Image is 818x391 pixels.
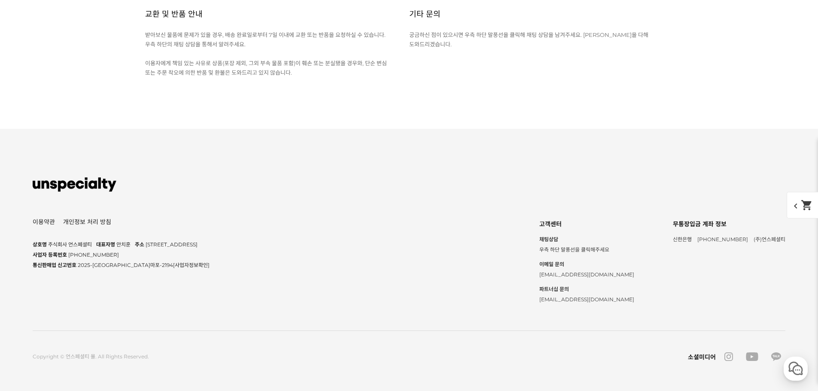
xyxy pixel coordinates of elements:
[78,262,210,268] span: 2025-[GEOGRAPHIC_DATA]마포-2194
[767,352,785,361] a: kakao
[27,285,32,292] span: 홈
[754,236,785,242] span: (주)언스페셜티
[3,272,57,294] a: 홈
[539,246,609,253] span: 우측 하단 말풍선을 클릭해주세요
[539,218,634,230] div: 고객센터
[135,241,144,248] span: 주소
[33,252,67,258] span: 사업자 등록번호
[116,241,131,248] span: 안치훈
[63,219,111,225] a: 개인정보 처리 방침
[673,236,692,242] span: 신한은행
[742,352,763,361] a: youtube
[146,241,198,248] span: [STREET_ADDRESS]
[33,219,55,225] a: 이용약관
[48,241,92,248] span: 주식회사 언스페셜티
[697,236,748,242] span: [PHONE_NUMBER]
[68,252,119,258] span: [PHONE_NUMBER]
[173,262,210,268] a: [사업자정보확인]
[145,30,390,77] p: 받아보신 물품에 문제가 있을 경우, 배송 완료일로부터 7일 이내에 교환 또는 반품을 요청하실 수 있습니다. 우측 하단의 채팅 상담을 통해서 알려주세요. 이용자에게 책임 있는 ...
[539,271,634,278] span: [EMAIL_ADDRESS][DOMAIN_NAME]
[33,352,149,361] div: Copyright © 언스페셜티 몰. All Rights Reserved.
[33,241,47,248] span: 상호명
[96,241,115,248] span: 대표자명
[539,284,634,294] strong: 파트너십 문의
[133,285,143,292] span: 설정
[539,296,634,303] span: [EMAIL_ADDRESS][DOMAIN_NAME]
[111,272,165,294] a: 설정
[673,218,785,230] div: 무통장입금 계좌 정보
[539,234,634,245] strong: 채팅상담
[688,352,716,361] div: 소셜미디어
[79,285,89,292] span: 대화
[57,272,111,294] a: 대화
[409,30,673,49] div: 궁금하신 점이 있으시면 우측 하단 말풍선을 클릭해 채팅 상담을 남겨주세요. [PERSON_NAME]을 다해 도와드리겠습니다.
[33,262,76,268] span: 통신판매업 신고번호
[539,259,634,270] strong: 이메일 문의
[33,172,116,197] img: 언스페셜티 몰
[720,352,737,361] a: instagram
